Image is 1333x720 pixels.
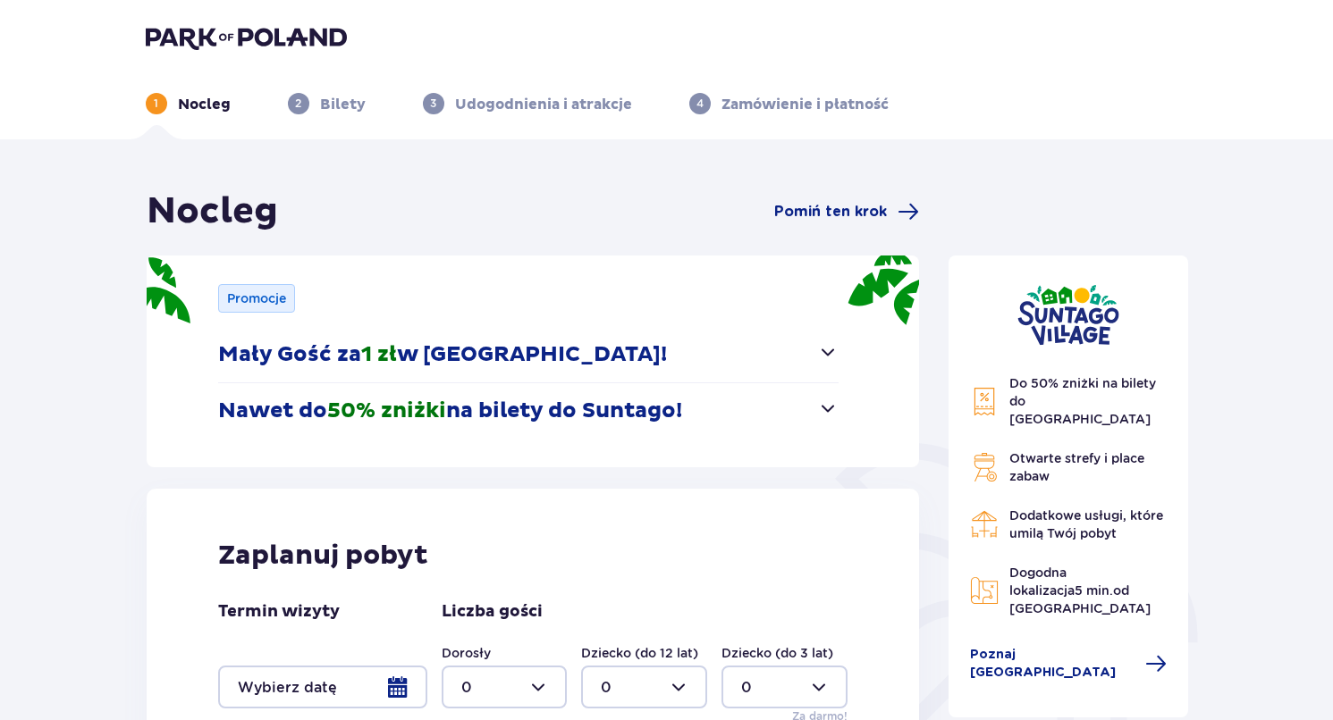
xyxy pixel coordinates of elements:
p: Zaplanuj pobyt [218,539,428,573]
p: 3 [430,96,436,112]
p: Zamówienie i płatność [721,95,889,114]
p: Nawet do na bilety do Suntago! [218,398,682,424]
p: Bilety [320,95,366,114]
p: Termin wizyty [218,601,340,623]
span: Dogodna lokalizacja od [GEOGRAPHIC_DATA] [1009,565,1151,615]
p: Nocleg [178,95,231,114]
p: Promocje [227,289,286,307]
img: Park of Poland logo [146,25,347,50]
p: 1 [154,96,158,112]
span: Do 50% zniżki na bilety do [GEOGRAPHIC_DATA] [1009,376,1156,426]
p: Liczba gości [442,601,543,623]
label: Dorosły [442,644,491,662]
span: 50% zniżki [327,398,446,424]
label: Dziecko (do 12 lat) [581,644,698,662]
img: Restaurant Icon [970,510,999,539]
img: Map Icon [970,576,999,605]
img: Discount Icon [970,387,999,416]
div: 1Nocleg [146,93,231,114]
span: 1 zł [361,341,397,368]
span: Dodatkowe usługi, które umilą Twój pobyt [1009,508,1163,540]
button: Nawet do50% zniżkina bilety do Suntago! [218,383,839,439]
p: 2 [295,96,301,112]
div: 4Zamówienie i płatność [689,93,889,114]
span: Pomiń ten krok [774,202,887,222]
h1: Nocleg [147,189,278,234]
span: Poznaj [GEOGRAPHIC_DATA] [970,646,1135,682]
button: Mały Gość za1 złw [GEOGRAPHIC_DATA]! [218,327,839,382]
p: Udogodnienia i atrakcje [455,95,632,114]
a: Pomiń ten krok [774,201,919,222]
span: 5 min. [1075,583,1113,598]
label: Dziecko (do 3 lat) [721,644,833,662]
p: 4 [696,96,704,112]
a: Poznaj [GEOGRAPHIC_DATA] [970,646,1167,682]
p: Mały Gość za w [GEOGRAPHIC_DATA]! [218,341,667,368]
img: Suntago Village [1017,284,1119,346]
span: Otwarte strefy i place zabaw [1009,451,1144,483]
img: Grill Icon [970,453,999,481]
div: 2Bilety [288,93,366,114]
div: 3Udogodnienia i atrakcje [423,93,632,114]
